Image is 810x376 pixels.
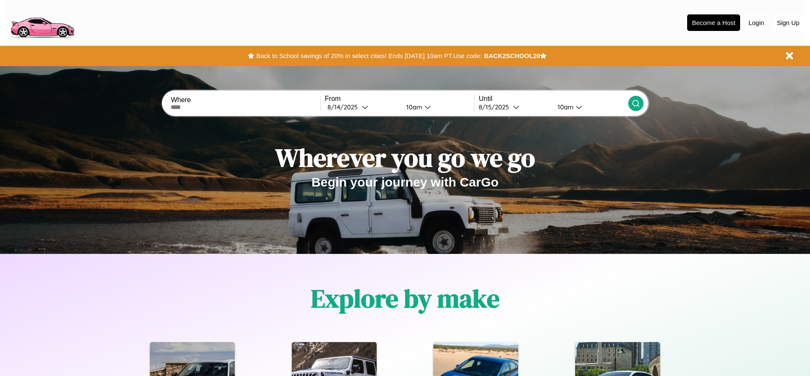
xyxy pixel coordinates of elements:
button: Sign Up [773,15,804,31]
button: 10am [551,103,628,111]
button: Login [744,15,768,31]
div: 8 / 15 / 2025 [479,103,513,111]
div: 10am [553,103,576,111]
button: 8/14/2025 [325,103,399,111]
label: Until [479,95,628,103]
button: 10am [399,103,474,111]
div: 10am [402,103,424,111]
label: From [325,95,474,103]
img: logo [6,4,78,40]
b: BACK2SCHOOL20 [484,52,540,59]
div: 8 / 14 / 2025 [327,103,362,111]
label: Where [171,96,320,104]
button: Become a Host [687,14,740,31]
button: Back to School savings of 20% in select cities! Ends [DATE] 10am PT.Use code: [254,50,484,62]
h1: Explore by make [311,281,499,316]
